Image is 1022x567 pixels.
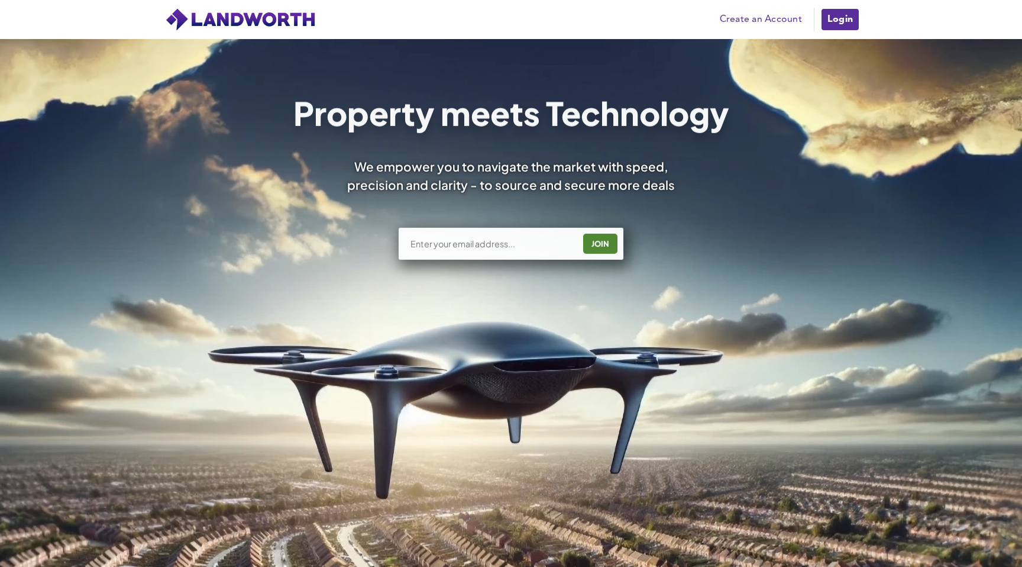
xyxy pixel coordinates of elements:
button: JOIN [583,234,617,254]
div: We empower you to navigate the market with speed, precision and clarity - to source and secure mo... [331,157,691,194]
div: JOIN [587,234,614,253]
h1: Property meets Technology [293,97,729,129]
a: Create an Account [714,11,808,28]
a: Login [820,8,860,31]
input: Enter your email address... [409,238,574,250]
